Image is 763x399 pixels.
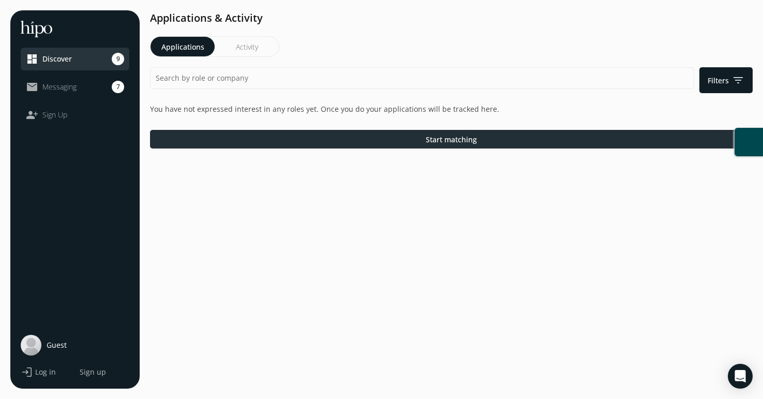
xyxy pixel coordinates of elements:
[150,130,753,149] button: Start matching
[21,366,72,378] a: loginLog in
[42,54,72,64] span: Discover
[112,81,124,93] span: 7
[42,82,77,92] span: Messaging
[732,74,744,86] span: filter_list
[728,364,753,389] div: Open Intercom Messenger
[708,74,744,86] span: Filters
[21,366,33,378] span: login
[426,134,477,145] span: Start matching
[26,81,38,93] span: mail_outline
[26,53,38,65] span: dashboard
[80,367,106,377] span: Sign up
[21,335,41,356] img: user-photo
[151,37,215,56] button: Applications
[21,21,52,37] img: hh-logo-white
[215,37,279,56] button: Activity
[699,67,753,93] button: Filtersfilter_list
[21,366,56,378] button: loginLog in
[26,109,38,121] span: person_add
[47,340,67,350] span: Guest
[150,67,694,89] input: Search by role or company
[42,110,67,120] span: Sign Up
[35,367,56,377] span: Log in
[26,109,124,121] a: person_addSign Up
[26,81,124,93] a: mail_outlineMessaging7
[150,10,753,26] h1: Applications & Activity
[112,53,124,65] span: 9
[26,53,124,65] a: dashboardDiscover9
[78,367,106,377] button: Sign up
[78,367,129,377] a: Sign up
[150,104,753,114] p: You have not expressed interest in any roles yet. Once you do your applications will be tracked h...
